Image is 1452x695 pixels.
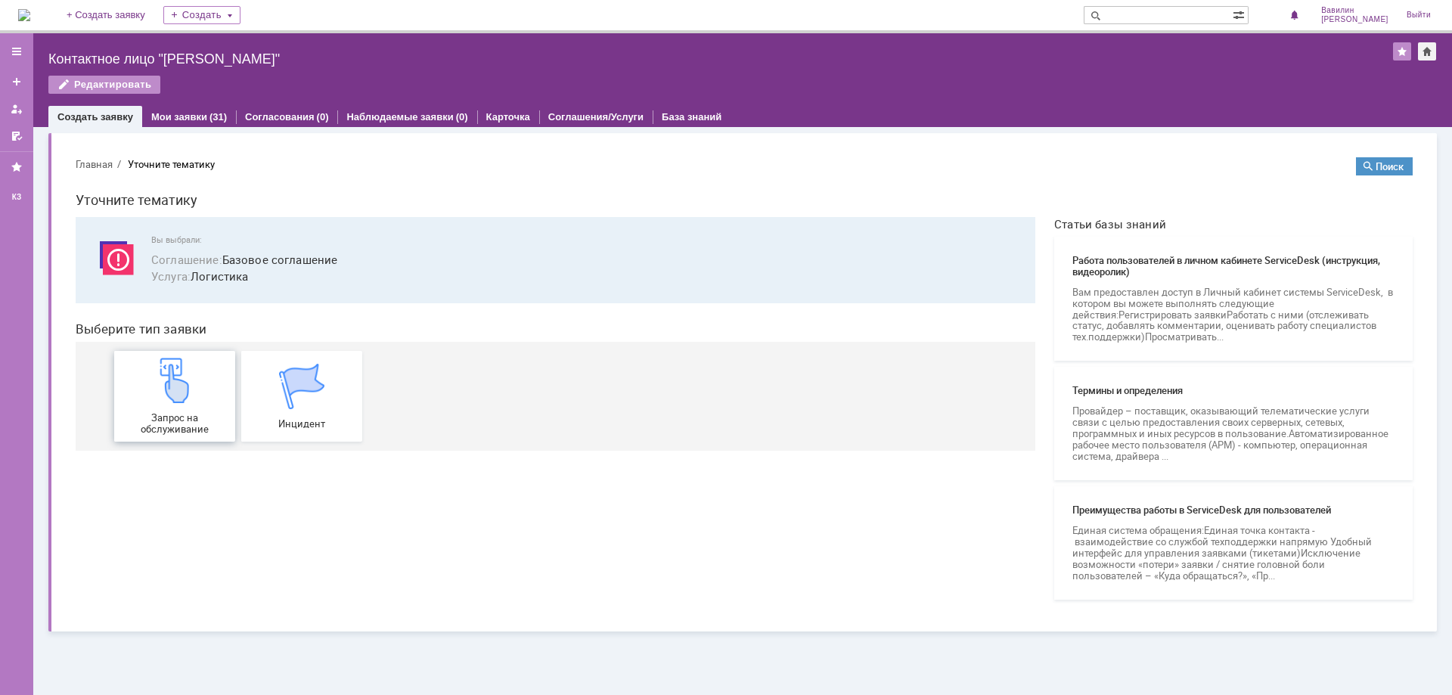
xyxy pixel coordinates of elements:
[18,9,30,21] a: Перейти на домашнюю страницу
[1292,12,1349,30] button: Поиск
[30,90,76,135] img: svg%3E
[1393,42,1411,61] div: Добавить в избранное
[88,123,954,140] span: Логистика
[1233,7,1248,21] span: Расширенный поиск
[178,206,299,296] a: Инцидент
[12,176,972,191] header: Выберите тип заявки
[346,111,453,123] a: Наблюдаемые заявки
[88,106,274,123] button: Соглашение:Базовое соглашение
[48,51,1393,67] div: Контактное лицо "[PERSON_NAME]"
[5,124,29,148] a: Мои согласования
[662,111,721,123] a: База знаний
[88,90,954,100] span: Вы выбрали:
[548,111,644,123] a: Соглашения/Услуги
[5,97,29,121] a: Мои заявки
[216,219,261,264] img: get14222c8f49ca4a32b308768b33fb6794
[1321,6,1388,15] span: Вавилин
[1009,260,1331,317] p: Провайдер – поставщик, оказывающий телематические услуги связи с целью предоставления своих серве...
[1418,42,1436,61] div: Сделать домашней страницей
[245,111,315,123] a: Согласования
[209,111,227,123] div: (31)
[1009,380,1331,436] p: Единая система обращения:Единая точка контакта - взаимодействие со службой техподдержки напрямую ...
[1009,141,1331,198] p: Вам предоставлен доступ в Личный кабинет системы ServiceDesk, в котором вы можете выполнять следу...
[182,273,294,284] span: Инцидент
[1009,110,1331,132] span: Работа пользователей в личном кабинете ServiceDesk (инструкция, видеоролик)
[12,12,49,26] button: Главная
[88,123,127,138] span: Услуга :
[5,70,29,94] a: Создать заявку
[64,14,151,25] div: Уточните тематику
[88,107,159,122] span: Соглашение :
[991,92,1349,216] a: Работа пользователей в личном кабинете ServiceDesk (инструкция, видеоролик)Вам предоставлен досту...
[88,213,134,258] img: get1a5076dc500e4355b1f65a444c68a1cb
[991,72,1349,85] span: Статьи базы знаний
[57,111,133,123] a: Создать заявку
[991,341,1349,455] a: Преимущества работы в ServiceDesk для пользователейЕдиная система обращения:Единая точка контакта...
[991,222,1349,335] a: Термины и определенияПровайдер – поставщик, оказывающий телематические услуги связи с целью предо...
[12,44,1349,66] h1: Уточните тематику
[317,111,329,123] div: (0)
[5,185,29,209] a: КЗ
[1009,240,1331,251] span: Термины и определения
[5,191,29,203] div: КЗ
[456,111,468,123] div: (0)
[18,9,30,21] img: logo
[163,6,240,24] div: Создать
[1009,359,1331,371] span: Преимущества работы в ServiceDesk для пользователей
[151,111,207,123] a: Мои заявки
[486,111,530,123] a: Карточка
[1321,15,1388,24] span: [PERSON_NAME]
[55,267,167,290] span: Запрос на обслуживание
[51,206,172,296] a: Запрос на обслуживание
